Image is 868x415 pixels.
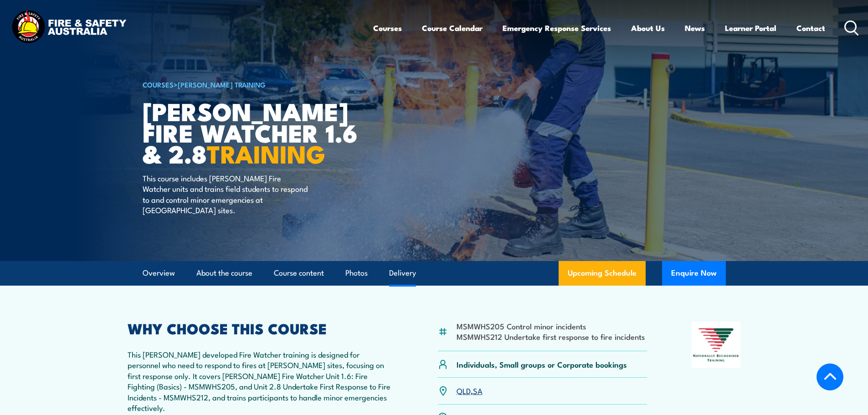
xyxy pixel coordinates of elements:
p: This course includes [PERSON_NAME] Fire Watcher units and trains field students to respond to and... [143,173,309,215]
a: Courses [373,16,402,40]
a: About the course [196,261,252,285]
button: Enquire Now [662,261,726,286]
a: Course Calendar [422,16,483,40]
img: Nationally Recognised Training logo. [692,322,741,368]
a: COURSES [143,79,174,89]
a: Upcoming Schedule [559,261,646,286]
p: , [457,385,483,396]
a: SA [473,385,483,396]
a: News [685,16,705,40]
a: About Us [631,16,665,40]
h2: WHY CHOOSE THIS COURSE [128,322,394,334]
a: Delivery [389,261,416,285]
a: Course content [274,261,324,285]
a: Contact [796,16,825,40]
h6: > [143,79,368,90]
p: This [PERSON_NAME] developed Fire Watcher training is designed for personnel who need to respond ... [128,349,394,413]
a: QLD [457,385,471,396]
li: MSMWHS212 Undertake first response to fire incidents [457,331,645,342]
a: [PERSON_NAME] Training [178,79,266,89]
li: MSMWHS205 Control minor incidents [457,321,645,331]
a: Overview [143,261,175,285]
h1: [PERSON_NAME] Fire Watcher 1.6 & 2.8 [143,100,368,164]
a: Photos [345,261,368,285]
a: Emergency Response Services [503,16,611,40]
strong: TRAINING [207,134,325,172]
a: Learner Portal [725,16,776,40]
p: Individuals, Small groups or Corporate bookings [457,359,627,369]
